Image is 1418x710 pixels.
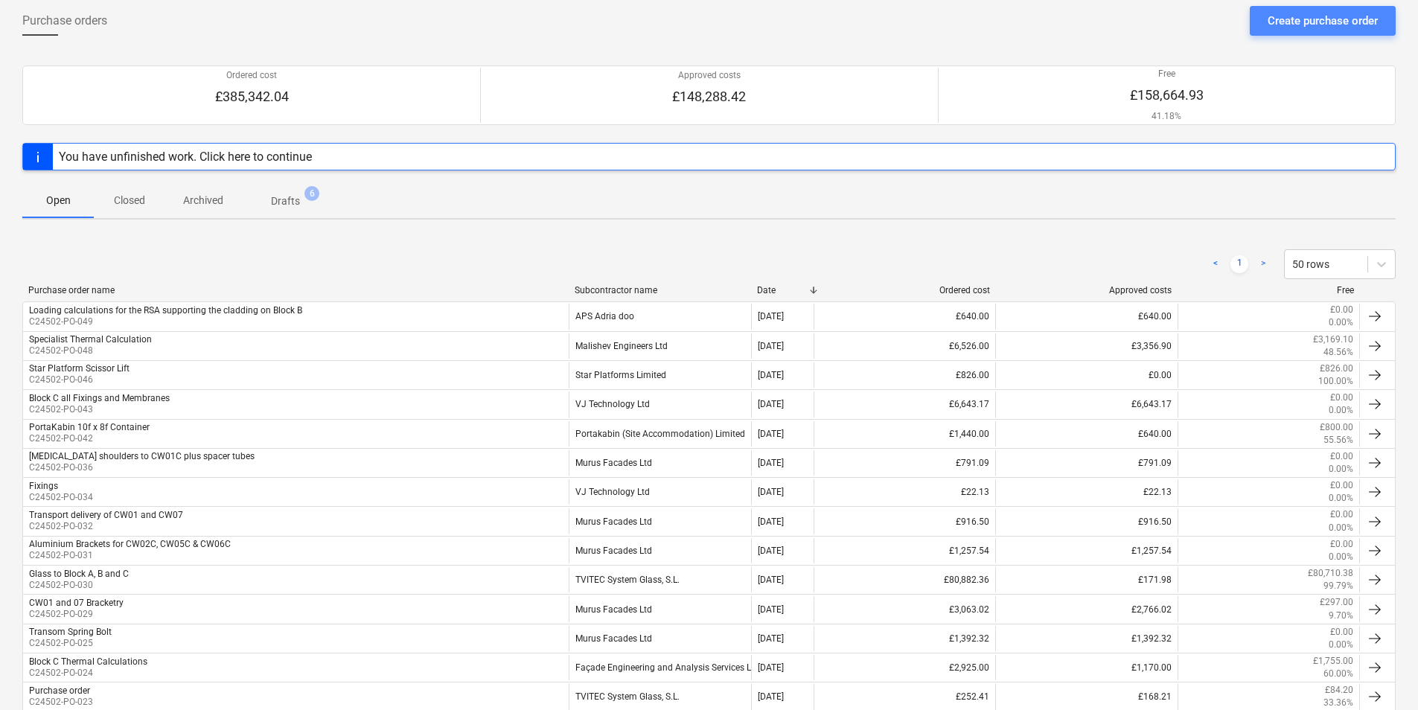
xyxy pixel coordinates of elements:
div: Glass to Block A, B and C [29,569,129,579]
div: TVITEC System Glass, S.L. [569,684,750,709]
div: £640.00 [995,421,1177,447]
div: £2,766.02 [995,596,1177,621]
div: £1,170.00 [995,655,1177,680]
p: C24502-PO-029 [29,608,124,621]
p: Drafts [271,194,300,209]
div: £826.00 [814,362,995,388]
div: CW01 and 07 Bracketry [29,598,124,608]
div: Purchase order name [28,285,563,295]
p: C24502-PO-024 [29,667,147,679]
p: C24502-PO-043 [29,403,170,416]
div: £22.13 [995,479,1177,505]
div: Murus Facades Ltd [569,538,750,563]
p: £800.00 [1320,421,1353,434]
div: Approved costs [1002,285,1172,295]
button: Create purchase order [1250,6,1396,36]
p: £148,288.42 [672,88,746,106]
div: £3,356.90 [995,333,1177,359]
p: £3,169.10 [1313,333,1353,346]
div: [DATE] [758,458,784,468]
div: [DATE] [758,399,784,409]
p: C24502-PO-036 [29,461,255,474]
div: VJ Technology Ltd [569,479,750,505]
p: 0.00% [1329,551,1353,563]
div: [DATE] [758,575,784,585]
p: C24502-PO-023 [29,696,93,709]
div: Star Platforms Limited [569,362,750,388]
p: £0.00 [1330,450,1353,463]
p: 99.79% [1323,580,1353,592]
p: 60.00% [1323,668,1353,680]
p: £826.00 [1320,362,1353,375]
div: £640.00 [995,304,1177,329]
div: £6,643.17 [814,391,995,417]
p: 41.18% [1130,110,1204,123]
p: £1,755.00 [1313,655,1353,668]
div: Date [757,285,808,295]
div: [DATE] [758,633,784,644]
div: Specialist Thermal Calculation [29,334,152,345]
div: Murus Facades Ltd [569,596,750,621]
div: Murus Facades Ltd [569,626,750,651]
div: Star Platform Scissor Lift [29,363,130,374]
span: 6 [304,186,319,201]
div: Aluminium Brackets for CW02C, CW05C & CW06C [29,539,231,549]
div: [DATE] [758,487,784,497]
p: Archived [183,193,223,208]
div: £1,257.54 [995,538,1177,563]
div: £1,440.00 [814,421,995,447]
p: Ordered cost [215,69,289,82]
p: 9.70% [1329,610,1353,622]
p: 0.00% [1329,404,1353,417]
div: [DATE] [758,370,784,380]
div: [DATE] [758,311,784,322]
div: £6,526.00 [814,333,995,359]
div: Purchase order [29,685,90,696]
p: 0.00% [1329,316,1353,329]
p: 0.00% [1329,522,1353,534]
div: [DATE] [758,429,784,439]
p: C24502-PO-034 [29,491,93,504]
p: £0.00 [1330,304,1353,316]
div: Block C all Fixings and Membranes [29,393,170,403]
iframe: Chat Widget [1344,639,1418,710]
a: Page 1 is your current page [1230,255,1248,273]
div: [MEDICAL_DATA] shoulders to CW01C plus spacer tubes [29,451,255,461]
p: £80,710.38 [1308,567,1353,580]
p: 0.00% [1329,463,1353,476]
div: [DATE] [758,691,784,702]
div: Block C Thermal Calculations [29,656,147,667]
p: £0.00 [1330,626,1353,639]
div: Portakabin (Site Accommodation) Limited [569,421,750,447]
p: £0.00 [1330,508,1353,521]
p: C24502-PO-049 [29,316,302,328]
div: £916.50 [814,508,995,534]
div: £916.50 [995,508,1177,534]
p: 55.56% [1323,434,1353,447]
div: Murus Facades Ltd [569,450,750,476]
div: [DATE] [758,546,784,556]
div: PortaKabin 10f x 8f Container [29,422,150,432]
div: Façade Engineering and Analysis Services Limited [569,655,750,680]
p: Free [1130,68,1204,80]
p: C24502-PO-046 [29,374,130,386]
div: Transport delivery of CW01 and CW07 [29,510,183,520]
div: [DATE] [758,604,784,615]
p: £0.00 [1330,479,1353,492]
div: [DATE] [758,516,784,527]
p: C24502-PO-032 [29,520,183,533]
div: £171.98 [995,567,1177,592]
div: £1,257.54 [814,538,995,563]
div: Ordered cost [820,285,990,295]
p: 48.56% [1323,346,1353,359]
div: £3,063.02 [814,596,995,621]
p: Closed [112,193,147,208]
p: £84.20 [1325,684,1353,697]
div: Malishev Engineers Ltd [569,333,750,359]
div: £1,392.32 [814,626,995,651]
div: £2,925.00 [814,655,995,680]
p: £158,664.93 [1130,86,1204,104]
p: 100.00% [1318,375,1353,388]
div: £791.09 [995,450,1177,476]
